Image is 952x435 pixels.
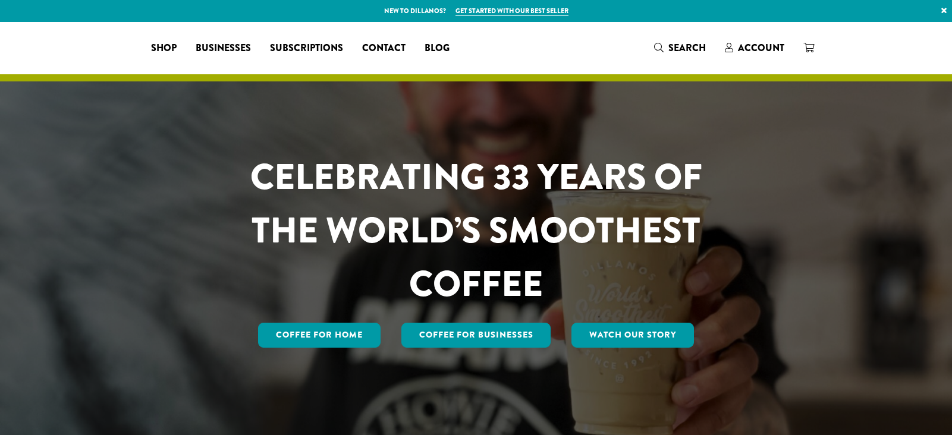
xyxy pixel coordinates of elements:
span: Blog [425,41,450,56]
h1: CELEBRATING 33 YEARS OF THE WORLD’S SMOOTHEST COFFEE [215,150,737,311]
a: Search [645,38,715,58]
span: Search [668,41,706,55]
a: Watch Our Story [571,323,694,348]
a: Coffee for Home [258,323,381,348]
span: Subscriptions [270,41,343,56]
span: Businesses [196,41,251,56]
a: Shop [142,39,186,58]
a: Get started with our best seller [455,6,568,16]
a: Coffee For Businesses [401,323,551,348]
span: Account [738,41,784,55]
span: Shop [151,41,177,56]
span: Contact [362,41,406,56]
